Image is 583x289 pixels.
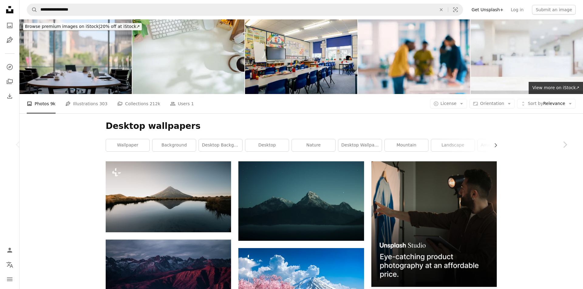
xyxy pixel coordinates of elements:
a: Log in / Sign up [4,244,16,256]
a: desktop wallpaper [338,139,382,151]
form: Find visuals sitewide [27,4,463,16]
a: wallpaper [106,139,149,151]
span: Orientation [480,101,504,106]
button: Search Unsplash [27,4,37,15]
button: License [430,99,467,109]
a: Collections [4,76,16,88]
a: Users 1 [170,94,194,113]
button: Menu [4,273,16,285]
a: Download History [4,90,16,102]
button: Clear [435,4,448,15]
a: Log in [507,5,527,15]
a: Get Unsplash+ [468,5,507,15]
span: View more on iStock ↗ [532,85,579,90]
button: Sort byRelevance [517,99,576,109]
a: Browse premium images on iStock|20% off at iStock↗ [19,19,145,34]
button: scroll list to the right [490,139,497,151]
img: Chairs, table and technology in empty boardroom of corporate office for meeting with window view.... [19,19,132,94]
img: file-1715714098234-25b8b4e9d8faimage [371,161,497,287]
h1: Desktop wallpapers [106,121,497,132]
span: Relevance [528,101,565,107]
img: Top view white office desk with keyboard, coffee cup, headphone and stationery. [132,19,245,94]
a: View more on iStock↗ [529,82,583,94]
a: desktop [245,139,289,151]
button: Visual search [448,4,463,15]
span: License [441,101,457,106]
button: Language [4,259,16,271]
a: aerial photo of brown moutains [106,279,231,284]
span: Sort by [528,101,543,106]
a: Collections 212k [117,94,160,113]
img: Blur, meeting and employees for discussion in office, working and job for creative career. People... [358,19,470,94]
span: 303 [99,100,107,107]
a: Illustrations 303 [65,94,107,113]
img: Marble table top with blur hospital clinic medical interior background [471,19,583,94]
a: Illustrations [4,34,16,46]
img: Empty Classroom [245,19,357,94]
a: silhouette of mountains during nigh time photography [238,198,364,203]
span: Browse premium images on iStock | [25,24,100,29]
a: landscape [431,139,475,151]
a: Explore [4,61,16,73]
span: 1 [191,100,194,107]
a: a lake with a mountain in the background [106,194,231,200]
a: nature [292,139,335,151]
a: desktop background [199,139,242,151]
span: 20% off at iStock ↗ [25,24,140,29]
a: background [152,139,196,151]
a: mountain [385,139,428,151]
button: Orientation [469,99,515,109]
span: 212k [150,100,160,107]
img: a lake with a mountain in the background [106,161,231,232]
button: Submit an image [532,5,576,15]
a: Next [547,116,583,174]
img: silhouette of mountains during nigh time photography [238,161,364,240]
a: amazing wallpaper [478,139,521,151]
a: Photos [4,19,16,32]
